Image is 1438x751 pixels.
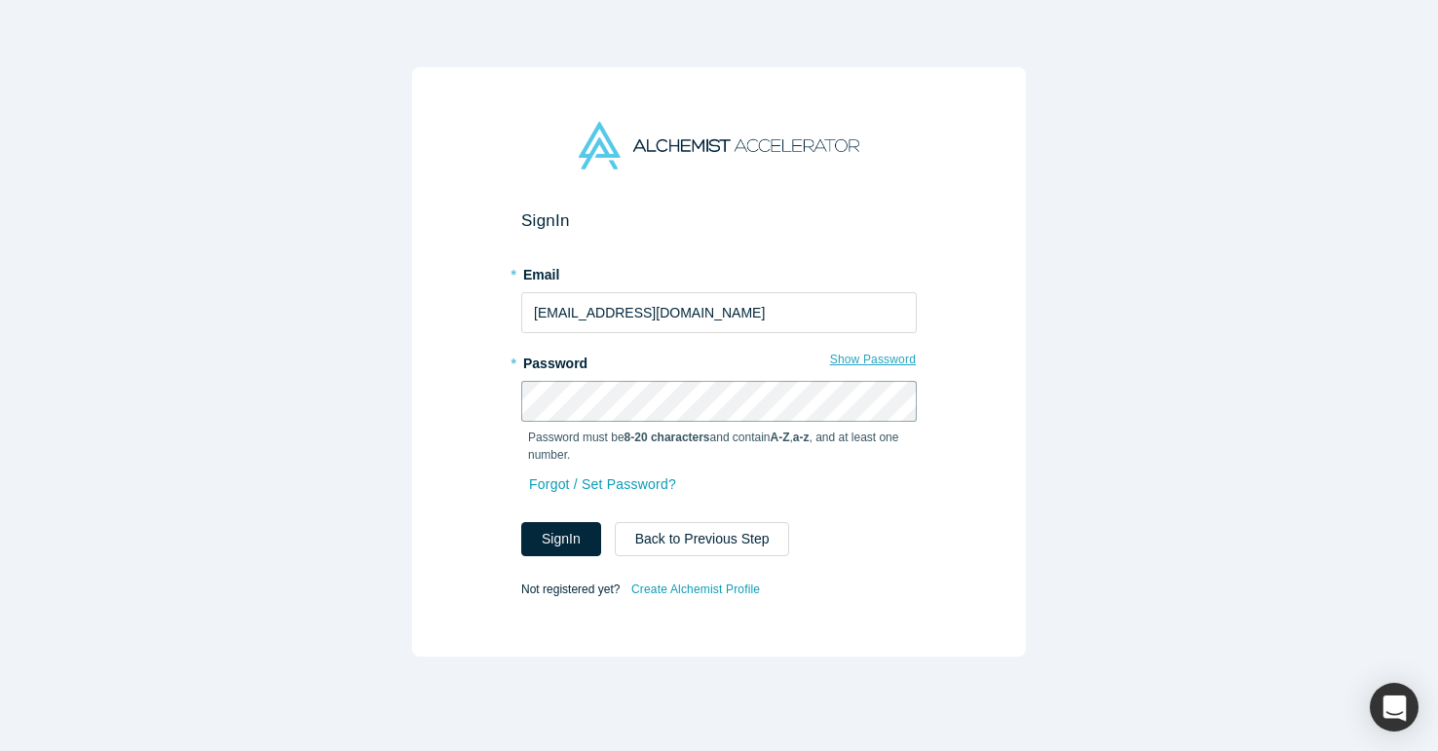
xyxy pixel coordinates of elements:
img: Alchemist Accelerator Logo [579,122,859,169]
a: Create Alchemist Profile [630,577,761,602]
a: Forgot / Set Password? [528,468,677,502]
strong: 8-20 characters [624,431,710,444]
button: SignIn [521,522,601,556]
h2: Sign In [521,210,917,231]
button: Show Password [829,347,917,372]
strong: a-z [793,431,810,444]
label: Email [521,258,917,285]
strong: A-Z [771,431,790,444]
button: Back to Previous Step [615,522,790,556]
span: Not registered yet? [521,582,620,596]
p: Password must be and contain , , and at least one number. [528,429,910,464]
label: Password [521,347,917,374]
